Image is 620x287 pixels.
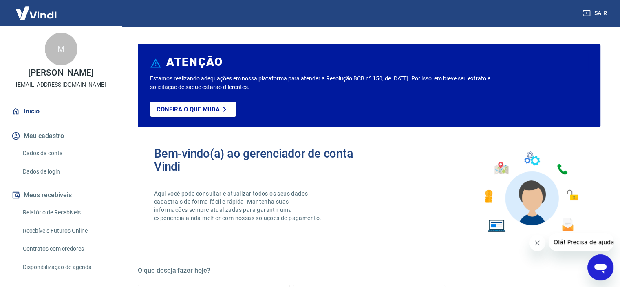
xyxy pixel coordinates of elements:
[10,0,63,25] img: Vindi
[138,267,600,275] h5: O que deseja fazer hoje?
[20,222,112,239] a: Recebíveis Futuros Online
[20,145,112,162] a: Dados da conta
[150,74,501,91] p: Estamos realizando adequações em nossa plataforma para atender a Resolução BCB nº 150, de [DATE]....
[477,147,584,237] img: Imagem de um avatar masculino com diversos icones exemplificando as funcionalidades do gerenciado...
[166,58,223,66] h6: ATENÇÃO
[150,102,236,117] a: Confira o que muda
[581,6,610,21] button: Sair
[10,186,112,204] button: Meus recebíveis
[5,6,68,12] span: Olá! Precisa de ajuda?
[529,235,545,251] iframe: Fechar mensagem
[587,254,613,280] iframe: Botão para abrir a janela de mensagens
[20,259,112,276] a: Disponibilização de agenda
[20,204,112,221] a: Relatório de Recebíveis
[10,127,112,145] button: Meu cadastro
[45,33,77,65] div: M
[10,102,112,120] a: Início
[549,233,613,251] iframe: Mensagem da empresa
[154,147,369,173] h2: Bem-vindo(a) ao gerenciador de conta Vindi
[28,69,93,77] p: [PERSON_NAME]
[154,189,323,222] p: Aqui você pode consultar e atualizar todos os seus dados cadastrais de forma fácil e rápida. Mant...
[20,240,112,257] a: Contratos com credores
[16,80,106,89] p: [EMAIL_ADDRESS][DOMAIN_NAME]
[20,163,112,180] a: Dados de login
[157,106,220,113] p: Confira o que muda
